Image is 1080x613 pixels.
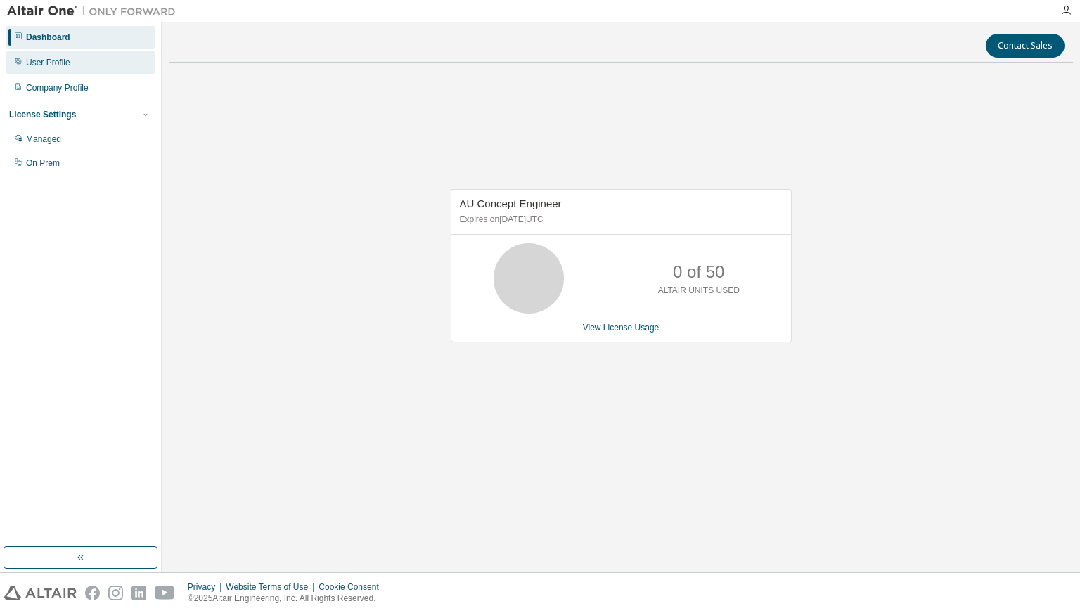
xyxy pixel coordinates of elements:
div: License Settings [9,109,76,120]
p: 0 of 50 [673,260,724,284]
div: Managed [26,134,61,145]
div: Company Profile [26,82,89,93]
div: Cookie Consent [319,581,387,593]
img: altair_logo.svg [4,586,77,600]
span: AU Concept Engineer [460,198,562,209]
div: Website Terms of Use [226,581,319,593]
p: Expires on [DATE] UTC [460,214,779,226]
img: youtube.svg [155,586,175,600]
div: User Profile [26,57,70,68]
img: linkedin.svg [131,586,146,600]
p: © 2025 Altair Engineering, Inc. All Rights Reserved. [188,593,387,605]
img: Altair One [7,4,183,18]
img: facebook.svg [85,586,100,600]
div: Privacy [188,581,226,593]
button: Contact Sales [986,34,1065,58]
img: instagram.svg [108,586,123,600]
a: View License Usage [583,323,660,333]
p: ALTAIR UNITS USED [658,285,740,297]
div: Dashboard [26,32,70,43]
div: On Prem [26,157,60,169]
